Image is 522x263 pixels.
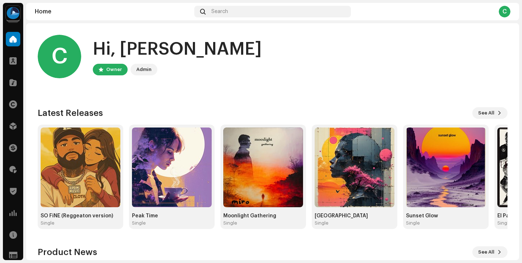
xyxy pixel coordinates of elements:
[41,220,54,226] div: Single
[211,9,228,14] span: Search
[132,220,146,226] div: Single
[136,65,152,74] div: Admin
[472,107,507,119] button: See All
[406,220,420,226] div: Single
[223,220,237,226] div: Single
[38,35,81,78] div: C
[472,246,507,258] button: See All
[497,220,511,226] div: Single
[132,128,212,207] img: a390f076-bcdc-4e36-be96-eaf56f6dfa1e
[315,220,328,226] div: Single
[38,246,97,258] h3: Product News
[223,128,303,207] img: a7bbcdd1-5799-46ce-9dc5-fb75990f385e
[223,213,303,219] div: Moonlight Gathering
[315,213,394,219] div: [GEOGRAPHIC_DATA]
[41,213,120,219] div: SO FiNE (Reggeaton version)
[132,213,212,219] div: Peak Time
[6,6,20,20] img: 31a4402c-14a3-4296-bd18-489e15b936d7
[478,245,494,259] span: See All
[93,38,262,61] div: Hi, [PERSON_NAME]
[106,65,122,74] div: Owner
[315,128,394,207] img: e6f62477-063e-44f4-ac98-4987399a8e74
[41,128,120,207] img: c7950dbc-2a99-4a65-979d-bb0c3bf85a8c
[35,9,191,14] div: Home
[478,106,494,120] span: See All
[499,6,510,17] div: C
[406,213,486,219] div: Sunset Glow
[406,128,486,207] img: a0cca679-287c-4599-aa11-29d3b524a0d0
[38,107,103,119] h3: Latest Releases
